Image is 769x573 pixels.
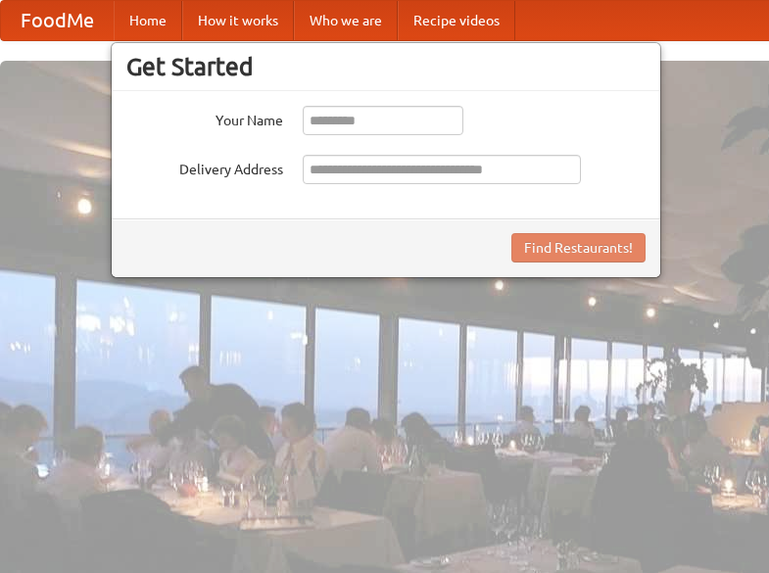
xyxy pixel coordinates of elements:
[294,1,398,40] a: Who we are
[398,1,515,40] a: Recipe videos
[182,1,294,40] a: How it works
[126,52,646,81] h3: Get Started
[511,233,646,263] button: Find Restaurants!
[1,1,114,40] a: FoodMe
[114,1,182,40] a: Home
[126,155,283,179] label: Delivery Address
[126,106,283,130] label: Your Name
